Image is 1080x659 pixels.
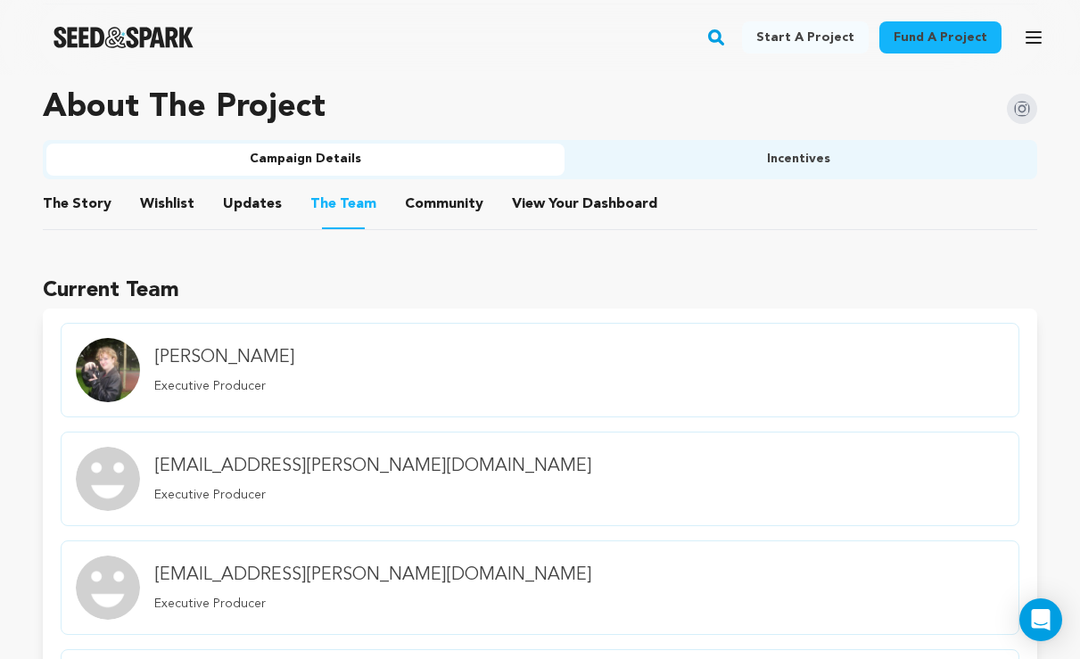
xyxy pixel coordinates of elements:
[154,563,591,588] h4: [EMAIL_ADDRESS][PERSON_NAME][DOMAIN_NAME]
[310,194,376,215] span: Team
[154,454,591,479] h4: [EMAIL_ADDRESS][PERSON_NAME][DOMAIN_NAME]
[61,540,1019,635] a: member.name Profile
[154,595,591,613] p: Executive Producer
[154,486,591,504] p: Executive Producer
[54,27,194,48] img: Seed&Spark Logo Dark Mode
[43,273,1037,309] h1: Current Team
[76,338,140,402] img: Team Image
[61,323,1019,417] a: member.name Profile
[46,144,565,176] button: Campaign Details
[405,194,483,215] span: Community
[154,377,294,395] p: Executive Producer
[140,194,194,215] span: Wishlist
[54,27,194,48] a: Seed&Spark Homepage
[512,194,661,215] span: Your
[76,447,140,511] img: Team Image
[1019,598,1062,641] div: Open Intercom Messenger
[742,21,869,54] a: Start a project
[61,432,1019,526] a: member.name Profile
[879,21,1002,54] a: Fund a project
[154,345,294,370] h4: [PERSON_NAME]
[582,194,657,215] span: Dashboard
[76,556,140,620] img: Team Image
[43,194,111,215] span: Story
[43,194,69,215] span: The
[565,144,1035,176] button: Incentives
[223,194,282,215] span: Updates
[43,90,326,126] h1: About The Project
[1007,94,1037,124] img: Seed&Spark Instagram Icon
[512,194,661,215] a: ViewYourDashboard
[310,194,336,215] span: The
